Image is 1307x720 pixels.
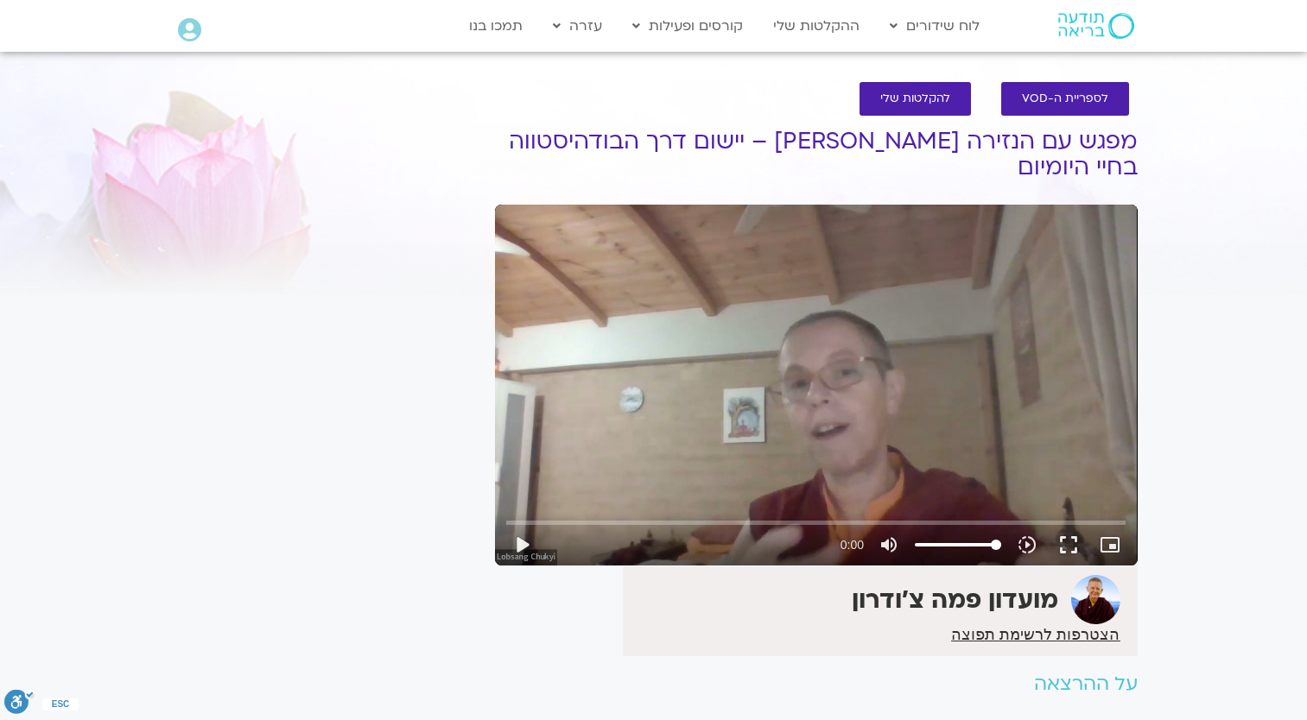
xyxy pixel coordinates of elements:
span: להקלטות שלי [880,92,950,105]
img: תודעה בריאה [1058,13,1134,39]
h1: מפגש עם הנזירה [PERSON_NAME] – יישום דרך הבודהיסטווה בחיי היומיום [495,129,1138,180]
h2: על ההרצאה [495,673,1138,695]
a: לוח שידורים [881,9,988,42]
a: להקלטות שלי [860,82,971,116]
span: לספריית ה-VOD [1022,92,1108,105]
a: לספריית ה-VOD [1001,82,1129,116]
strong: מועדון פמה צ'ודרון [852,584,1058,616]
a: קורסים ופעילות [624,9,752,42]
a: תמכו בנו [460,9,531,42]
img: מועדון פמה צ'ודרון [1071,575,1120,624]
a: ההקלטות שלי [765,9,868,42]
a: הצטרפות לרשימת תפוצה [951,627,1120,642]
a: עזרה [544,9,611,42]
